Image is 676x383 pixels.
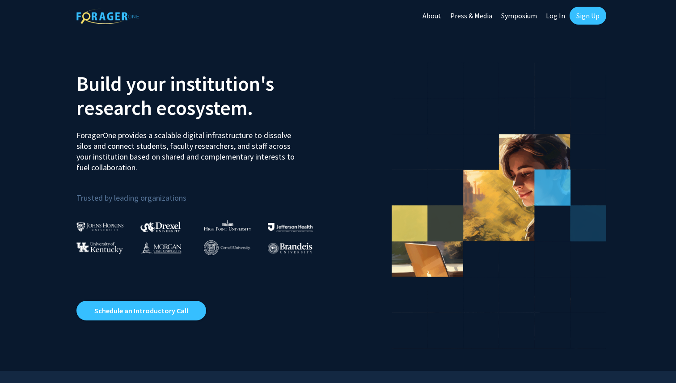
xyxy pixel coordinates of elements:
[204,220,251,231] img: High Point University
[76,222,124,231] img: Johns Hopkins University
[76,242,123,254] img: University of Kentucky
[76,123,301,173] p: ForagerOne provides a scalable digital infrastructure to dissolve silos and connect students, fac...
[570,7,606,25] a: Sign Up
[140,242,182,253] img: Morgan State University
[268,223,313,231] img: Thomas Jefferson University
[76,301,206,320] a: Opens in a new tab
[204,240,250,255] img: Cornell University
[76,8,139,24] img: ForagerOne Logo
[140,222,181,232] img: Drexel University
[76,180,331,205] p: Trusted by leading organizations
[76,72,331,120] h2: Build your institution's research ecosystem.
[7,343,38,376] iframe: Chat
[268,243,313,254] img: Brandeis University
